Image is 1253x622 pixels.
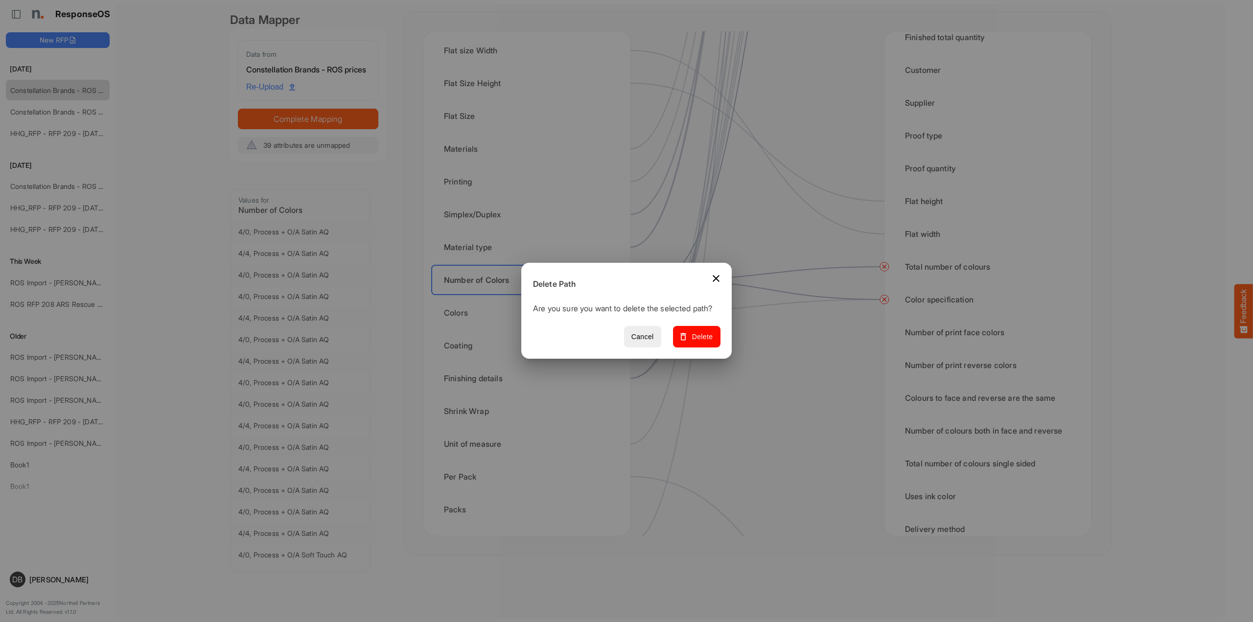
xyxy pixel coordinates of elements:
[533,302,713,318] p: Are you sure you want to delete the selected path?
[704,267,728,290] button: Close dialog
[631,331,654,343] span: Cancel
[680,331,713,343] span: Delete
[673,326,720,348] button: Delete
[624,326,661,348] button: Cancel
[533,278,713,291] h6: Delete Path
